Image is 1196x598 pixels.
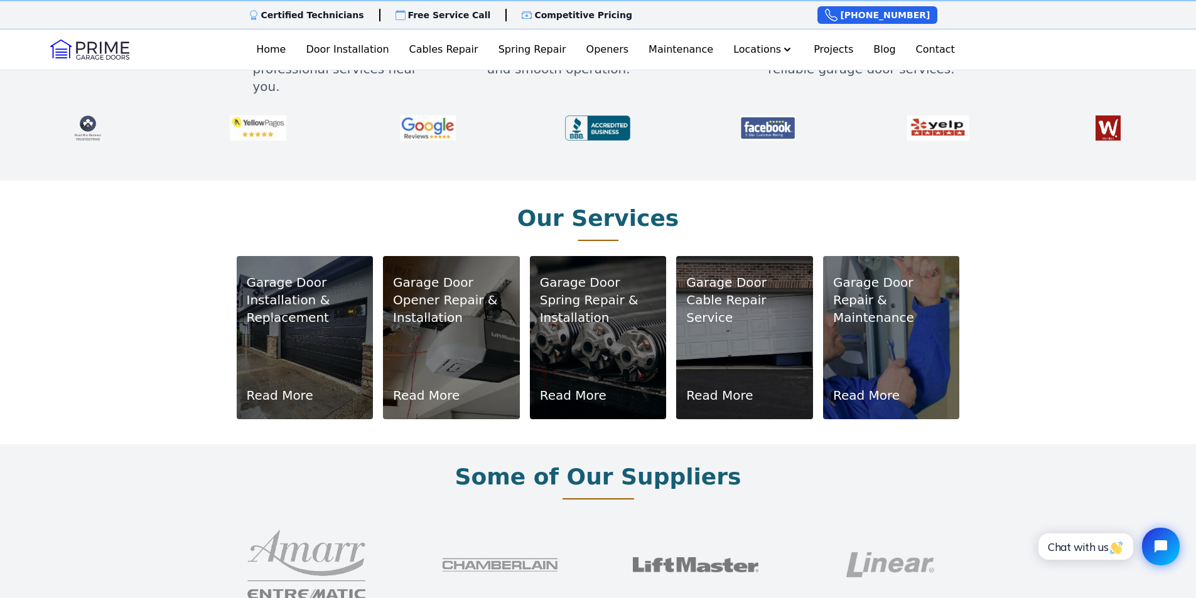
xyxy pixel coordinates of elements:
a: Spring Repair [493,37,571,62]
a: Garage Door Installation & Replacement [247,274,364,326]
img: TrustedPros [50,110,126,146]
img: Logo [50,40,129,60]
a: Garage Door Opener Repair & Installation [393,274,510,326]
p: Garage Door [833,274,950,291]
a: Openers [581,37,634,62]
a: Find me on WhatsYourHours.com [1070,110,1146,146]
p: Spring Repair & Installation [540,291,657,326]
a: Cables Repair [404,37,483,62]
p: Garage Door [393,274,510,291]
a: Read More [247,387,313,404]
a: Garage Door Cable Repair Service [686,274,803,326]
p: Cable Repair Service [686,291,803,326]
a: Read More [393,387,460,404]
h2: Our Services [517,206,679,231]
a: Door Installation [301,37,394,62]
p: Opener Repair & Installation [393,291,510,326]
a: Garage Door Spring Repair & Installation [540,274,657,326]
img: Garage door spring repair [530,256,667,419]
a: Read More [833,387,900,404]
p: Garage Door [540,274,657,291]
button: Locations [728,37,799,62]
img: Garage door opener repair service [383,256,520,419]
p: Installation & Replacement [247,291,364,326]
img: Best garage door cable repair services [676,256,813,419]
p: Garage Door [686,274,803,291]
p: Free Service Call [408,9,491,21]
a: Read More [540,387,606,404]
a: Read More [686,387,753,404]
img: wyh-member-badge.jpg [1070,110,1146,146]
a: Maintenance [644,37,718,62]
img: BBB-review [560,110,635,146]
img: yelp-review [900,110,976,146]
a: Blog [868,37,900,62]
a: [PHONE_NUMBER] [817,6,937,24]
a: Contact [911,37,960,62]
iframe: Tidio Chat [1025,517,1190,576]
img: yellow-page-review [220,110,296,146]
p: Certified Technicians [261,9,364,21]
a: Garage Door Repair & Maintenance [833,274,950,326]
img: garage door installation company calgary [237,256,374,419]
a: Projects [809,37,858,62]
img: google-review [391,110,466,146]
p: Competitive Pricing [534,9,632,21]
p: Repair & Maintenance [833,291,950,326]
img: FB-review [730,110,805,146]
h2: Some of Our Suppliers [455,464,741,489]
p: Garage Door [247,274,364,291]
a: Home [251,37,291,62]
